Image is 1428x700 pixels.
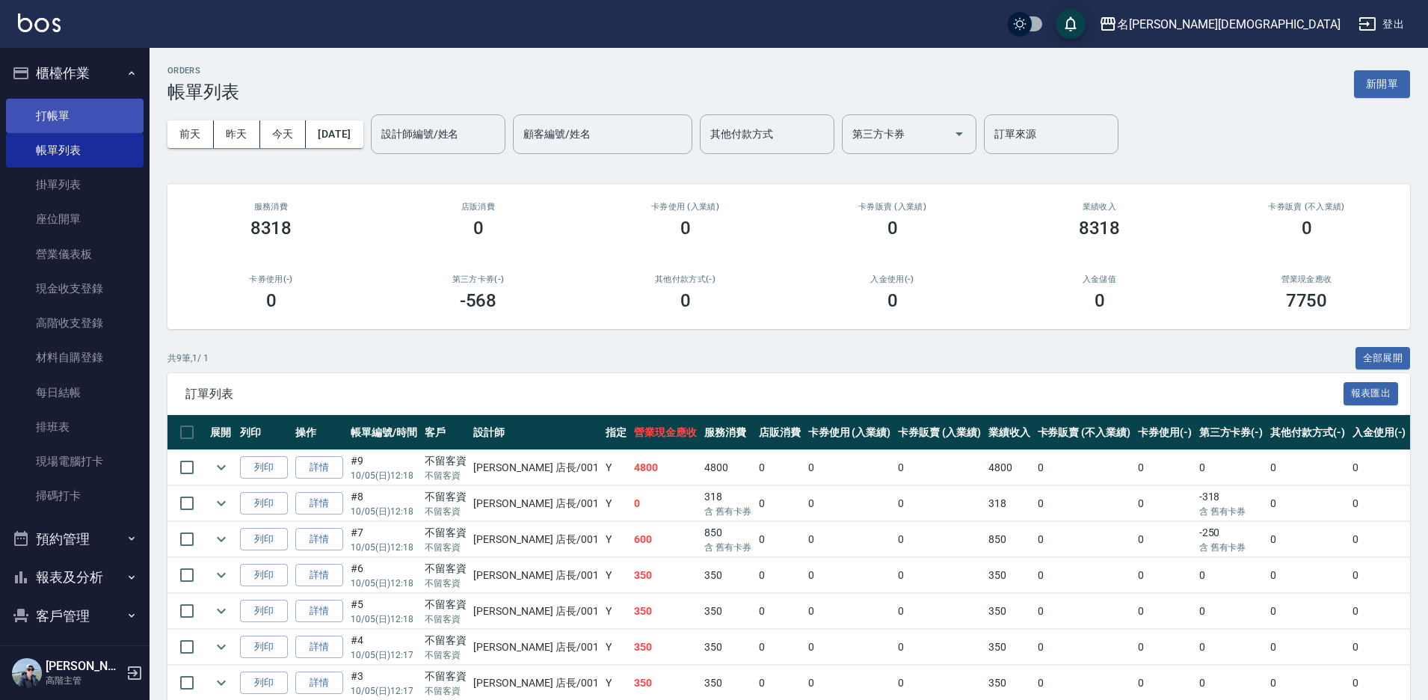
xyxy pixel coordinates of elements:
td: [PERSON_NAME] 店長 /001 [470,522,602,557]
p: 不留客資 [425,469,467,482]
th: 卡券使用(-) [1134,415,1195,450]
td: 0 [1195,450,1267,485]
th: 服務消費 [701,415,755,450]
p: 含 舊有卡券 [1199,541,1264,554]
a: 現金收支登錄 [6,271,144,306]
button: 前天 [167,120,214,148]
th: 卡券販賣 (入業績) [894,415,985,450]
td: 0 [804,594,895,629]
td: 0 [1349,522,1410,557]
td: 0 [1267,630,1349,665]
td: 350 [701,558,755,593]
button: expand row [210,528,233,550]
p: 不留客資 [425,577,467,590]
img: Person [12,658,42,688]
td: 0 [1195,630,1267,665]
td: Y [602,630,630,665]
td: 0 [894,630,985,665]
p: 10/05 (日) 12:18 [351,541,417,554]
button: expand row [210,492,233,515]
button: expand row [210,636,233,658]
td: #4 [347,630,421,665]
td: 0 [755,522,804,557]
button: 列印 [240,600,288,623]
h3: 0 [1095,290,1105,311]
h2: 卡券販賣 (入業績) [807,202,978,212]
td: 350 [985,558,1034,593]
td: 350 [630,594,701,629]
h2: 店販消費 [393,202,564,212]
td: [PERSON_NAME] 店長 /001 [470,594,602,629]
td: 0 [894,486,985,521]
h3: 0 [680,290,691,311]
th: 操作 [292,415,347,450]
td: 0 [894,558,985,593]
button: 登出 [1352,10,1410,38]
th: 列印 [236,415,292,450]
p: 10/05 (日) 12:18 [351,469,417,482]
td: 0 [1134,558,1195,593]
button: 預約管理 [6,520,144,559]
p: 10/05 (日) 12:18 [351,577,417,590]
h3: 服務消費 [185,202,357,212]
td: 0 [1349,558,1410,593]
p: 10/05 (日) 12:17 [351,684,417,698]
a: 詳情 [295,672,343,695]
p: 含 舊有卡券 [1199,505,1264,518]
td: 0 [1195,594,1267,629]
td: 0 [804,558,895,593]
button: 列印 [240,456,288,479]
td: 600 [630,522,701,557]
td: Y [602,522,630,557]
p: 10/05 (日) 12:17 [351,648,417,662]
button: 員工及薪資 [6,635,144,674]
td: #9 [347,450,421,485]
a: 詳情 [295,600,343,623]
td: 0 [755,630,804,665]
td: 0 [1034,486,1134,521]
td: [PERSON_NAME] 店長 /001 [470,486,602,521]
td: 0 [630,486,701,521]
td: 0 [1349,486,1410,521]
button: Open [947,122,971,146]
td: #7 [347,522,421,557]
td: 0 [1034,630,1134,665]
p: 不留客資 [425,648,467,662]
div: 不留客資 [425,669,467,684]
td: 0 [1034,450,1134,485]
h2: 卡券使用 (入業績) [600,202,771,212]
th: 其他付款方式(-) [1267,415,1349,450]
button: 列印 [240,672,288,695]
a: 座位開單 [6,202,144,236]
a: 材料自購登錄 [6,340,144,375]
h3: -568 [460,290,497,311]
td: 0 [755,450,804,485]
button: 客戶管理 [6,597,144,636]
a: 高階收支登錄 [6,306,144,340]
h3: 帳單列表 [167,82,239,102]
h2: 第三方卡券(-) [393,274,564,284]
th: 指定 [602,415,630,450]
td: 350 [985,594,1034,629]
td: 0 [804,486,895,521]
td: -318 [1195,486,1267,521]
td: 350 [985,630,1034,665]
p: 含 舊有卡券 [704,505,751,518]
td: Y [602,558,630,593]
button: 櫃檯作業 [6,54,144,93]
button: expand row [210,672,233,694]
button: 全部展開 [1355,347,1411,370]
p: 不留客資 [425,612,467,626]
span: 訂單列表 [185,387,1344,402]
button: 列印 [240,564,288,587]
a: 詳情 [295,636,343,659]
td: 318 [985,486,1034,521]
button: 報表匯出 [1344,382,1399,405]
td: 0 [804,522,895,557]
p: 不留客資 [425,684,467,698]
th: 第三方卡券(-) [1195,415,1267,450]
button: expand row [210,564,233,586]
h2: 入金儲值 [1014,274,1185,284]
button: 新開單 [1354,70,1410,98]
td: 0 [1034,594,1134,629]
